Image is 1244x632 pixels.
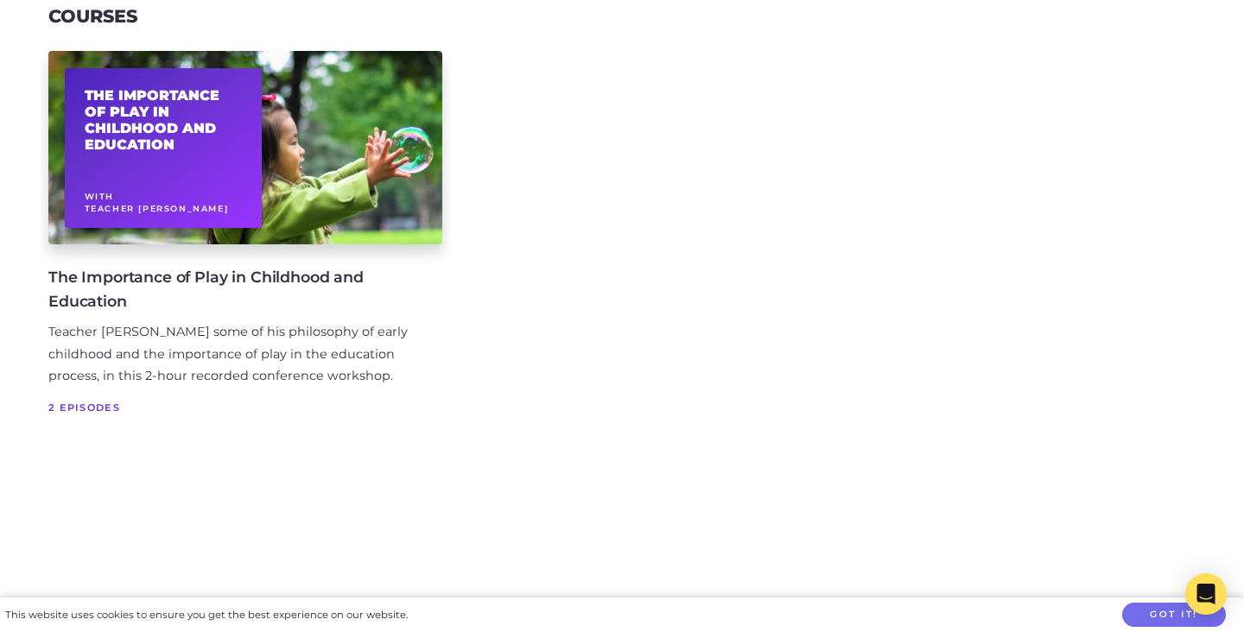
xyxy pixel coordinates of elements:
a: The Importance of Play in Childhood and Education WithTeacher [PERSON_NAME] The Importance of Pla... [48,51,442,458]
h4: The Importance of Play in Childhood and Education [48,265,415,313]
div: Teacher [PERSON_NAME] some of his philosophy of early childhood and the importance of play in the... [48,321,415,389]
h3: Courses [48,6,137,28]
button: Got it! [1122,603,1226,628]
span: With [85,192,114,201]
span: Teacher [PERSON_NAME] [85,204,229,213]
div: Open Intercom Messenger [1185,573,1227,615]
h2: The Importance of Play in Childhood and Education [85,87,243,154]
div: This website uses cookies to ensure you get the best experience on our website. [5,606,408,624]
span: 2 Episodes [48,399,415,416]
